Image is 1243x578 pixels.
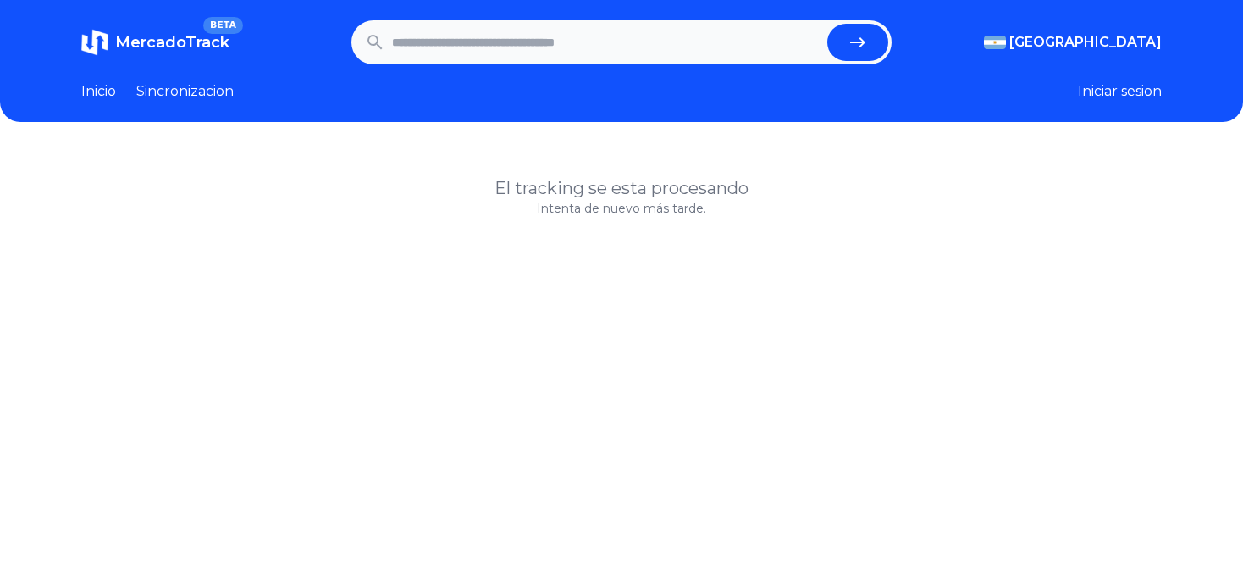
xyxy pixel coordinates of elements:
[136,81,234,102] a: Sincronizacion
[81,176,1162,200] h1: El tracking se esta procesando
[81,81,116,102] a: Inicio
[115,33,229,52] span: MercadoTrack
[1009,32,1162,53] span: [GEOGRAPHIC_DATA]
[984,36,1006,49] img: Argentina
[984,32,1162,53] button: [GEOGRAPHIC_DATA]
[1078,81,1162,102] button: Iniciar sesion
[81,29,108,56] img: MercadoTrack
[203,17,243,34] span: BETA
[81,200,1162,217] p: Intenta de nuevo más tarde.
[81,29,229,56] a: MercadoTrackBETA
